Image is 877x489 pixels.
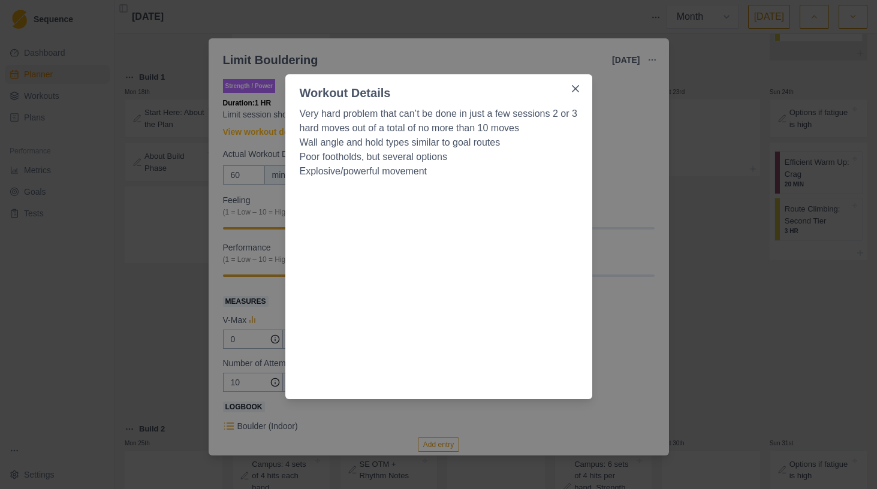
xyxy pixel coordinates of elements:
[300,150,578,164] li: Poor footholds, but several options
[285,74,592,102] header: Workout Details
[566,79,585,98] button: Close
[300,135,578,150] li: Wall angle and hold types similar to goal routes
[300,107,578,135] li: Very hard problem that can’t be done in just a few sessions 2 or 3 hard moves out of a total of n...
[300,164,578,179] li: Explosive/powerful movement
